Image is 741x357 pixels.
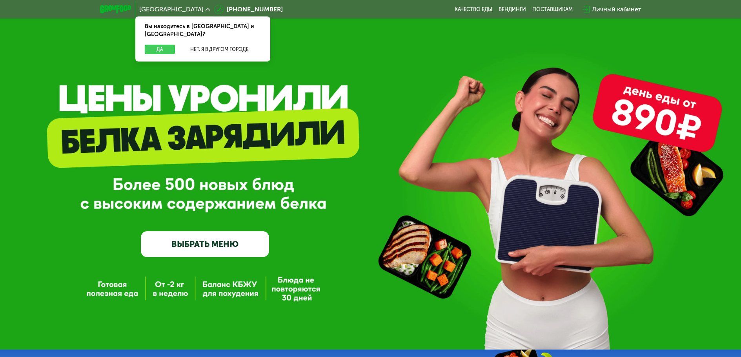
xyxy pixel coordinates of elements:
[214,5,283,14] a: [PHONE_NUMBER]
[139,6,204,13] span: [GEOGRAPHIC_DATA]
[455,6,492,13] a: Качество еды
[135,16,270,45] div: Вы находитесь в [GEOGRAPHIC_DATA] и [GEOGRAPHIC_DATA]?
[499,6,526,13] a: Вендинги
[592,5,641,14] div: Личный кабинет
[141,231,269,257] a: ВЫБРАТЬ МЕНЮ
[532,6,573,13] div: поставщикам
[178,45,261,54] button: Нет, я в другом городе
[145,45,175,54] button: Да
